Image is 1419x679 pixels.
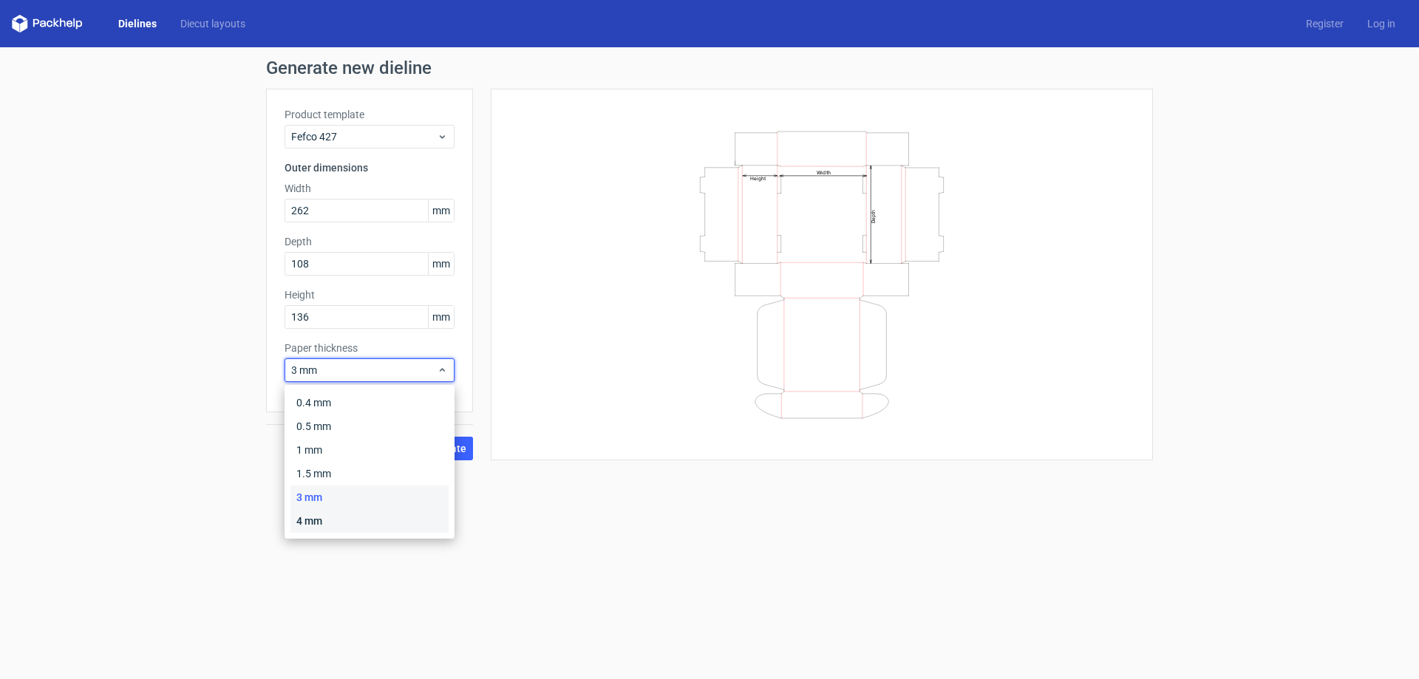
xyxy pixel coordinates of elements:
[290,414,449,438] div: 0.5 mm
[428,306,454,328] span: mm
[285,234,455,249] label: Depth
[750,175,766,181] text: Height
[428,199,454,222] span: mm
[871,209,877,222] text: Depth
[1294,16,1355,31] a: Register
[817,168,831,175] text: Width
[291,129,437,144] span: Fefco 427
[285,181,455,196] label: Width
[428,253,454,275] span: mm
[290,438,449,462] div: 1 mm
[290,462,449,485] div: 1.5 mm
[285,160,455,175] h3: Outer dimensions
[291,363,437,378] span: 3 mm
[1355,16,1407,31] a: Log in
[285,287,455,302] label: Height
[290,391,449,414] div: 0.4 mm
[285,107,455,122] label: Product template
[290,485,449,509] div: 3 mm
[285,341,455,355] label: Paper thickness
[290,509,449,533] div: 4 mm
[106,16,169,31] a: Dielines
[266,59,1153,77] h1: Generate new dieline
[169,16,257,31] a: Diecut layouts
